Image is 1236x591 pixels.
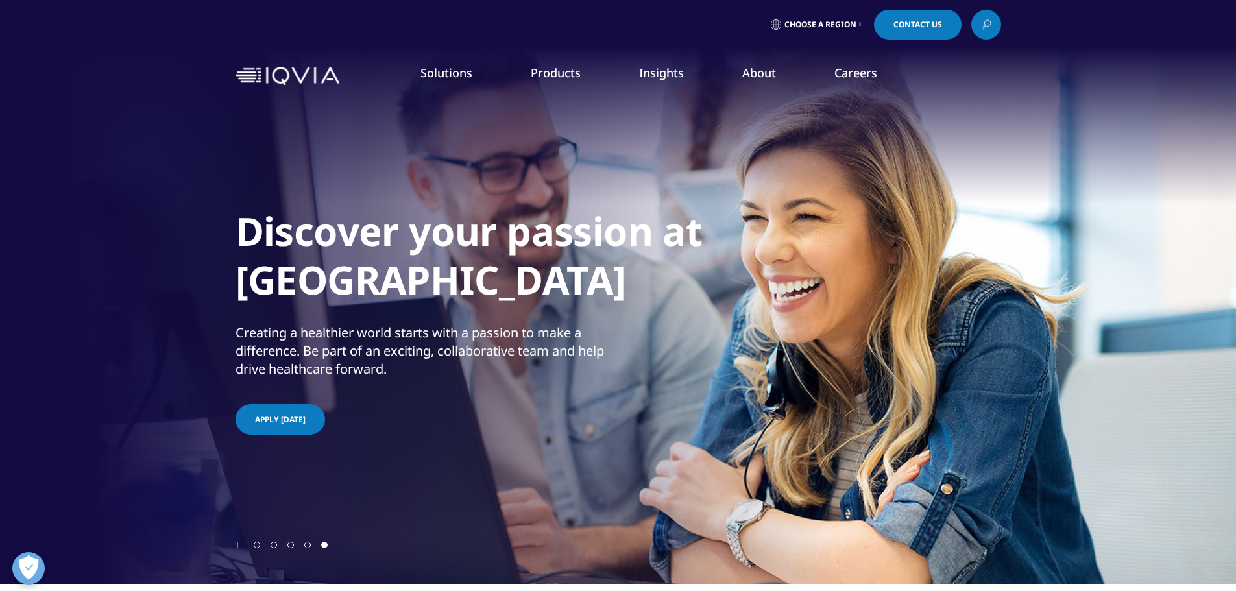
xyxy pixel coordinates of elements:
[304,542,311,548] span: Go to slide 4
[236,67,339,86] img: IQVIA Healthcare Information Technology and Pharma Clinical Research Company
[236,404,325,435] a: APPLY [DATE]
[531,65,581,80] a: Products
[345,45,1001,106] nav: Primary
[236,324,615,378] div: Creating a healthier world starts with a passion to make a difference. Be part of an exciting, co...
[271,542,277,548] span: Go to slide 2
[639,65,684,80] a: Insights
[420,65,472,80] a: Solutions
[784,19,856,30] span: Choose a Region
[834,65,877,80] a: Careers
[742,65,776,80] a: About
[343,538,346,551] div: Next slide
[321,542,328,548] span: Go to slide 5
[255,414,306,425] span: APPLY [DATE]
[236,538,239,551] div: Previous slide
[287,542,294,548] span: Go to slide 3
[893,21,942,29] span: Contact Us
[874,10,962,40] a: Contact Us
[236,207,722,312] h1: Discover your passion at [GEOGRAPHIC_DATA]
[12,552,45,585] button: Open Preferences
[254,542,260,548] span: Go to slide 1
[236,97,1001,538] div: 5 / 5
